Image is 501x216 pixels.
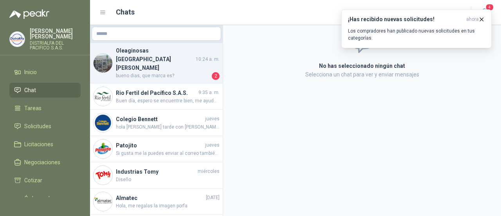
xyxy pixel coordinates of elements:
h2: No has seleccionado ningún chat [232,62,492,70]
span: Negociaciones [24,158,60,167]
button: 4 [478,5,492,20]
a: Cotizar [9,173,81,188]
span: Chat [24,86,36,94]
p: DISTRIALFA DEL PACIFICO S.A.S. [30,41,81,50]
span: Cotizar [24,176,42,185]
span: jueves [205,142,220,149]
img: Logo peakr [9,9,49,19]
img: Company Logo [94,192,112,211]
a: Licitaciones [9,137,81,152]
h1: Chats [116,7,135,18]
span: 10:24 a. m. [196,56,220,63]
a: Inicio [9,65,81,80]
span: 9:35 a. m. [198,89,220,96]
img: Company Logo [94,87,112,106]
span: 4 [485,4,494,11]
img: Company Logo [94,166,112,185]
h4: Industrias Tomy [116,167,196,176]
a: Company LogoIndustrias TomymiércolesDiseño [90,162,223,189]
span: Tareas [24,104,41,113]
img: Company Logo [94,140,112,158]
span: Buen día, espero se encuentre bien, me ayuda por favor con la foto de la referencia cotizada [116,97,220,105]
a: Company LogoColegio Bennettjueveshola [PERSON_NAME] tarde con [PERSON_NAME] [90,110,223,136]
p: [PERSON_NAME] [PERSON_NAME] [30,28,81,39]
h4: Patojito [116,141,204,150]
p: Los compradores han publicado nuevas solicitudes en tus categorías. [348,27,485,42]
a: Company LogoAlmatec[DATE]Hola, me regalas la imagen porfa [90,189,223,215]
span: Licitaciones [24,140,53,149]
a: Órdenes de Compra [9,191,81,214]
a: Negociaciones [9,155,81,170]
h4: Rio Fertil del Pacífico S.A.S. [116,89,197,97]
span: hola [PERSON_NAME] tarde con [PERSON_NAME] [116,123,220,131]
a: Company LogoPatojitojuevesSi gusta me la puedes enviar al correo también o a mi whatsapp [90,136,223,162]
h4: Oleaginosas [GEOGRAPHIC_DATA][PERSON_NAME] [116,46,194,72]
img: Company Logo [10,32,25,47]
span: Solicitudes [24,122,51,131]
span: ahora [466,16,479,23]
span: jueves [205,115,220,123]
a: Chat [9,83,81,98]
span: miércoles [198,168,220,175]
span: bueno dias, que marca es? [116,72,210,80]
span: Si gusta me la puedes enviar al correo también o a mi whatsapp [116,150,220,157]
p: Selecciona un chat para ver y enviar mensajes [232,70,492,79]
a: Company LogoOleaginosas [GEOGRAPHIC_DATA][PERSON_NAME]10:24 a. m.bueno dias, que marca es?2 [90,43,223,83]
a: Tareas [9,101,81,116]
span: Hola, me regalas la imagen porfa [116,202,220,210]
h4: Colegio Bennett [116,115,204,123]
a: Company LogoRio Fertil del Pacífico S.A.S.9:35 a. m.Buen día, espero se encuentre bien, me ayuda ... [90,83,223,110]
span: Órdenes de Compra [24,194,73,211]
img: Company Logo [94,113,112,132]
button: ¡Has recibido nuevas solicitudes!ahora Los compradores han publicado nuevas solicitudes en tus ca... [341,9,492,48]
a: Solicitudes [9,119,81,134]
h4: Almatec [116,194,204,202]
span: Diseño [116,176,220,183]
img: Company Logo [94,54,112,73]
span: Inicio [24,68,37,76]
span: [DATE] [206,194,220,201]
span: 2 [212,72,220,80]
h3: ¡Has recibido nuevas solicitudes! [348,16,463,23]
